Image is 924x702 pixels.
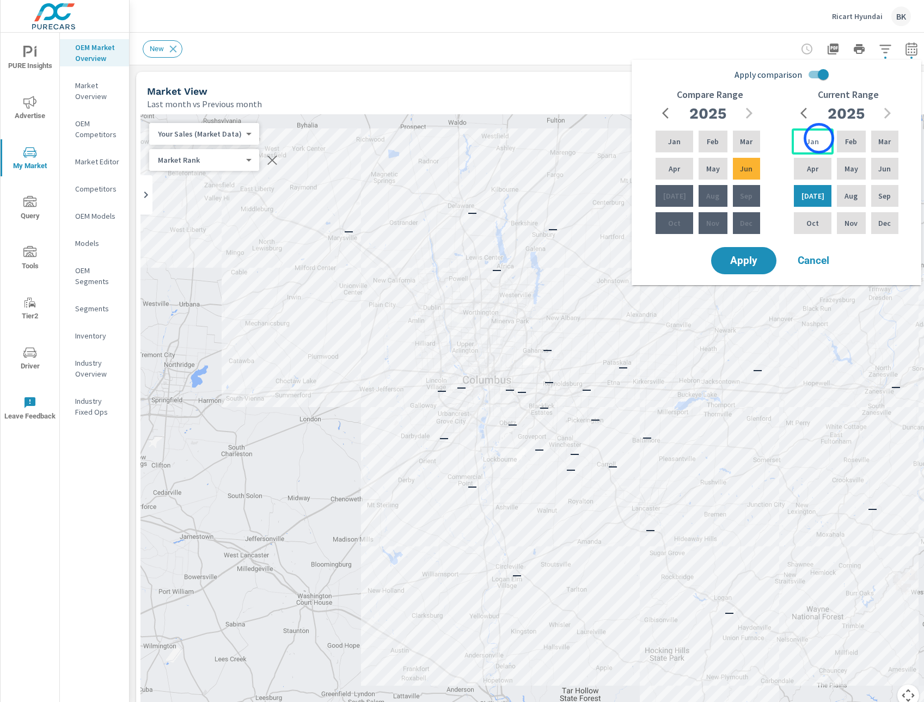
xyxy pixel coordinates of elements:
[75,396,120,417] p: Industry Fixed Ops
[677,89,743,100] h6: Compare Range
[60,208,129,224] div: OEM Models
[60,328,129,344] div: Inventory
[457,380,466,393] p: —
[4,146,56,173] span: My Market
[706,190,719,201] p: Aug
[781,247,846,274] button: Cancel
[4,96,56,122] span: Advertise
[60,262,129,290] div: OEM Segments
[344,224,353,237] p: —
[901,38,922,60] button: Select Date Range
[492,263,501,276] p: —
[608,459,617,472] p: —
[668,136,681,147] p: Jan
[60,300,129,317] div: Segments
[891,7,911,26] div: BK
[878,218,891,229] p: Dec
[60,393,129,420] div: Industry Fixed Ops
[75,156,120,167] p: Market Editor
[75,118,120,140] p: OEM Competitors
[878,136,891,147] p: Mar
[60,115,129,143] div: OEM Competitors
[619,360,628,373] p: —
[818,89,879,100] h6: Current Range
[508,417,517,430] p: —
[845,218,858,229] p: Nov
[570,447,579,460] p: —
[740,136,752,147] p: Mar
[891,380,901,393] p: —
[801,190,824,201] p: [DATE]
[668,218,681,229] p: Oct
[75,358,120,379] p: Industry Overview
[806,218,819,229] p: Oct
[806,136,819,147] p: Jan
[60,181,129,197] div: Competitors
[60,77,129,104] div: Market Overview
[707,136,719,147] p: Feb
[792,256,835,266] span: Cancel
[740,190,752,201] p: Sep
[4,296,56,323] span: Tier2
[828,104,865,123] h2: 2025
[75,238,120,249] p: Models
[149,155,250,165] div: Your Sales (Market Data)
[868,502,877,515] p: —
[740,218,752,229] p: Dec
[512,568,522,581] p: —
[75,211,120,221] p: OEM Models
[1,33,59,433] div: nav menu
[706,163,720,174] p: May
[722,256,766,266] span: Apply
[143,45,170,53] span: New
[60,153,129,170] div: Market Editor
[468,479,477,492] p: —
[753,363,762,376] p: —
[437,384,446,397] p: —
[75,303,120,314] p: Segments
[75,80,120,102] p: Market Overview
[548,222,558,235] p: —
[663,190,686,201] p: [DATE]
[740,163,752,174] p: Jun
[158,129,242,139] p: Your Sales (Market Data)
[75,330,120,341] p: Inventory
[4,196,56,223] span: Query
[4,396,56,423] span: Leave Feedback
[845,163,858,174] p: May
[878,190,891,201] p: Sep
[468,206,477,219] p: —
[544,375,554,388] p: —
[822,38,844,60] button: "Export Report to PDF"
[4,246,56,273] span: Tools
[147,85,207,97] h5: Market View
[711,247,776,274] button: Apply
[646,523,655,536] p: —
[517,385,527,398] p: —
[147,97,262,110] p: Last month vs Previous month
[566,463,576,476] p: —
[75,42,120,64] p: OEM Market Overview
[807,163,818,174] p: Apr
[75,183,120,194] p: Competitors
[689,104,726,123] h2: 2025
[439,431,449,444] p: —
[845,190,858,201] p: Aug
[878,163,891,174] p: Jun
[582,383,591,396] p: —
[735,68,802,81] span: Apply comparison
[60,355,129,382] div: Industry Overview
[505,383,515,396] p: —
[60,235,129,251] div: Models
[158,155,242,165] p: Market Rank
[540,401,549,414] p: —
[669,163,680,174] p: Apr
[642,430,652,444] p: —
[543,343,552,356] p: —
[832,11,883,21] p: Ricart Hyundai
[845,136,857,147] p: Feb
[143,40,182,58] div: New
[75,265,120,287] p: OEM Segments
[149,129,250,139] div: Your Sales (Market Data)
[4,46,56,72] span: PURE Insights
